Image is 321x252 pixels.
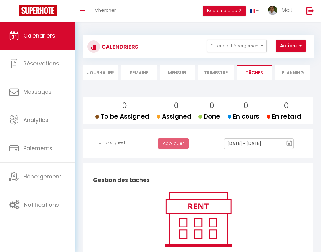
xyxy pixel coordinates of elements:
[100,40,138,54] h3: CALENDRIERS
[24,201,59,209] span: Notifications
[23,88,51,96] span: Messages
[207,40,267,52] button: Filtrer par hébergement
[203,6,246,16] button: Besoin d'aide ?
[159,190,238,249] img: rent.png
[158,138,189,149] button: Appliquer
[121,65,157,80] li: Semaine
[267,112,301,121] span: En retard
[160,65,195,80] li: Mensuel
[23,173,61,180] span: Hébergement
[275,65,310,80] li: Planning
[198,65,234,80] li: Trimestre
[95,112,149,121] span: To be Assigned
[95,7,116,13] span: Chercher
[306,7,314,15] img: logout
[23,60,59,67] span: Réservations
[157,112,191,121] span: Assigned
[23,32,55,39] span: Calendriers
[288,142,290,145] text: 8
[162,100,191,112] p: 0
[268,6,277,15] img: ...
[23,144,52,152] span: Paiements
[224,138,294,149] input: Select Date Range
[100,100,149,112] p: 0
[19,5,57,16] img: Super Booking
[83,65,118,80] li: Journalier
[198,112,220,121] span: Done
[281,6,292,14] span: Mat
[228,112,259,121] span: En cours
[23,116,48,124] span: Analytics
[203,100,220,112] p: 0
[91,170,305,190] h2: Gestion des tâches
[272,100,301,112] p: 0
[276,40,306,52] button: Actions
[237,65,272,80] li: Tâches
[233,100,259,112] p: 0
[5,2,24,21] button: Ouvrir le widget de chat LiveChat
